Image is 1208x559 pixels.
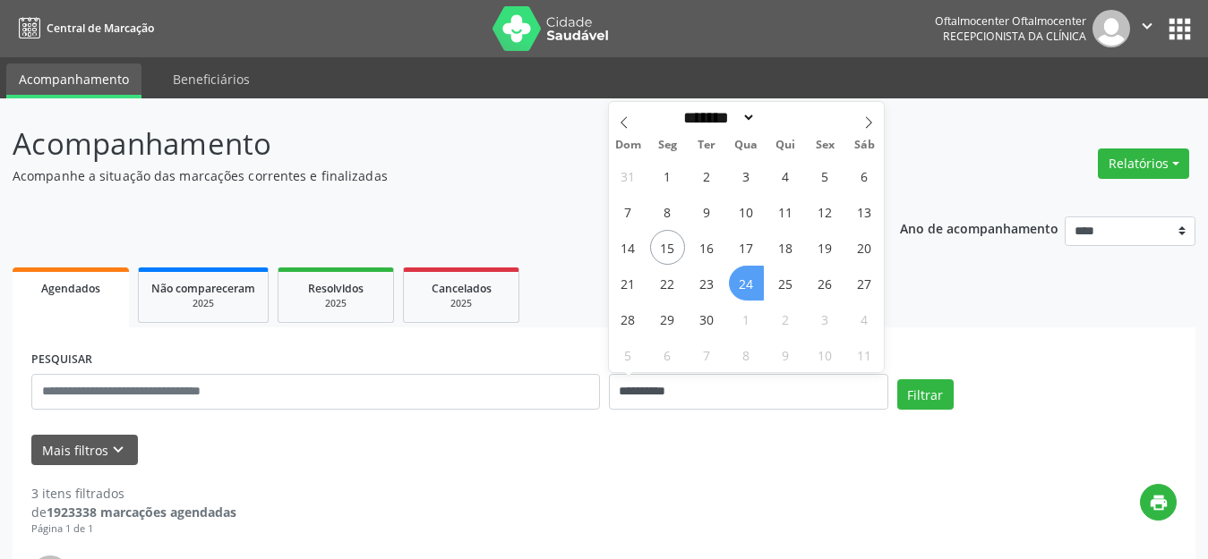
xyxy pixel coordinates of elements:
[768,337,803,372] span: Outubro 9, 2025
[768,158,803,193] span: Setembro 4, 2025
[935,13,1086,29] div: Oftalmocenter Oftalmocenter
[611,266,646,301] span: Setembro 21, 2025
[847,230,882,265] span: Setembro 20, 2025
[690,194,724,229] span: Setembro 9, 2025
[1137,16,1157,36] i: 
[1092,10,1130,47] img: img
[678,108,757,127] select: Month
[650,266,685,301] span: Setembro 22, 2025
[611,194,646,229] span: Setembro 7, 2025
[31,503,236,521] div: de
[291,297,381,310] div: 2025
[13,166,841,185] p: Acompanhe a situação das marcações correntes e finalizadas
[808,337,843,372] span: Outubro 10, 2025
[611,337,646,372] span: Outubro 5, 2025
[1164,13,1195,45] button: apps
[729,158,764,193] span: Setembro 3, 2025
[31,346,92,374] label: PESQUISAR
[416,297,506,310] div: 2025
[808,158,843,193] span: Setembro 5, 2025
[647,140,687,151] span: Seg
[808,266,843,301] span: Setembro 26, 2025
[729,194,764,229] span: Setembro 10, 2025
[768,194,803,229] span: Setembro 11, 2025
[432,281,492,296] span: Cancelados
[768,266,803,301] span: Setembro 25, 2025
[31,484,236,503] div: 3 itens filtrados
[13,13,154,43] a: Central de Marcação
[943,29,1086,44] span: Recepcionista da clínica
[151,297,255,310] div: 2025
[729,266,764,301] span: Setembro 24, 2025
[650,230,685,265] span: Setembro 15, 2025
[690,158,724,193] span: Setembro 2, 2025
[756,108,815,127] input: Year
[805,140,844,151] span: Sex
[847,337,882,372] span: Outubro 11, 2025
[47,21,154,36] span: Central de Marcação
[308,281,364,296] span: Resolvidos
[808,230,843,265] span: Setembro 19, 2025
[726,140,766,151] span: Qua
[847,266,882,301] span: Setembro 27, 2025
[41,281,100,296] span: Agendados
[611,158,646,193] span: Agosto 31, 2025
[844,140,884,151] span: Sáb
[611,230,646,265] span: Setembro 14, 2025
[1149,493,1169,512] i: print
[847,194,882,229] span: Setembro 13, 2025
[897,379,954,410] button: Filtrar
[900,216,1058,239] p: Ano de acompanhamento
[690,266,724,301] span: Setembro 23, 2025
[611,301,646,336] span: Setembro 28, 2025
[151,281,255,296] span: Não compareceram
[729,337,764,372] span: Outubro 8, 2025
[108,440,128,460] i: keyboard_arrow_down
[687,140,726,151] span: Ter
[847,158,882,193] span: Setembro 6, 2025
[31,435,138,466] button: Mais filtroskeyboard_arrow_down
[650,194,685,229] span: Setembro 8, 2025
[31,521,236,537] div: Página 1 de 1
[47,504,236,521] strong: 1923338 marcações agendadas
[808,301,843,336] span: Outubro 3, 2025
[1098,148,1189,179] button: Relatórios
[808,194,843,229] span: Setembro 12, 2025
[1140,484,1177,521] button: print
[690,230,724,265] span: Setembro 16, 2025
[690,301,724,336] span: Setembro 30, 2025
[160,64,262,95] a: Beneficiários
[729,301,764,336] span: Outubro 1, 2025
[766,140,805,151] span: Qui
[650,158,685,193] span: Setembro 1, 2025
[650,337,685,372] span: Outubro 6, 2025
[847,301,882,336] span: Outubro 4, 2025
[609,140,648,151] span: Dom
[13,122,841,166] p: Acompanhamento
[1130,10,1164,47] button: 
[6,64,141,98] a: Acompanhamento
[650,301,685,336] span: Setembro 29, 2025
[690,337,724,372] span: Outubro 7, 2025
[768,301,803,336] span: Outubro 2, 2025
[729,230,764,265] span: Setembro 17, 2025
[768,230,803,265] span: Setembro 18, 2025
